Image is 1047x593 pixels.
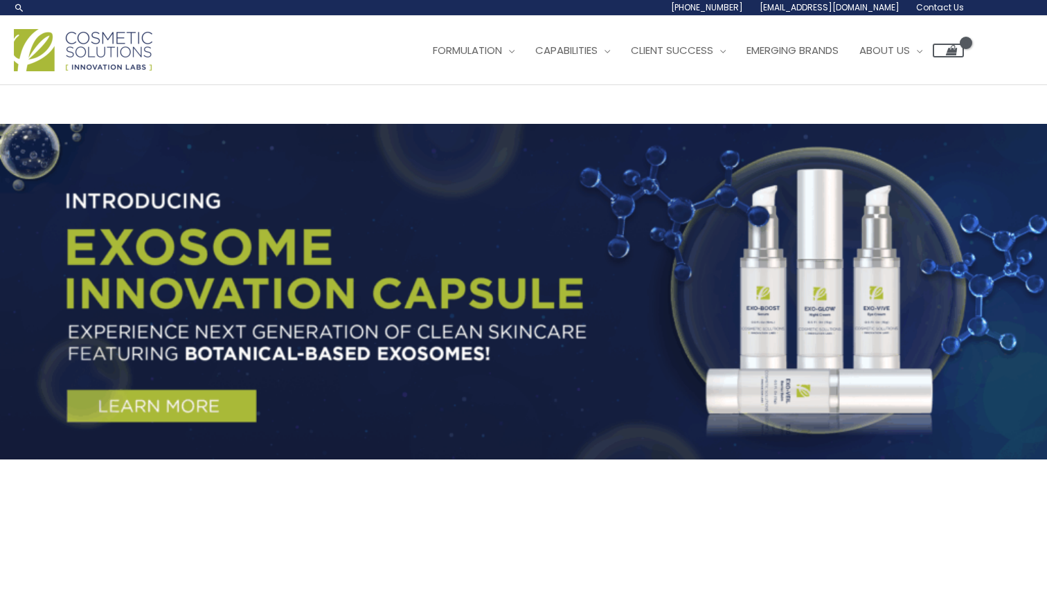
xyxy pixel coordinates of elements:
img: Cosmetic Solutions Logo [14,29,152,71]
span: [PHONE_NUMBER] [671,1,743,13]
a: Formulation [422,30,525,71]
span: Contact Us [916,1,964,13]
span: [EMAIL_ADDRESS][DOMAIN_NAME] [760,1,900,13]
nav: Site Navigation [412,30,964,71]
a: View Shopping Cart, empty [933,44,964,57]
a: Capabilities [525,30,620,71]
a: About Us [849,30,933,71]
span: Capabilities [535,43,598,57]
span: Client Success [631,43,713,57]
span: Emerging Brands [746,43,839,57]
span: Formulation [433,43,502,57]
a: Emerging Brands [736,30,849,71]
a: Search icon link [14,2,25,13]
span: About Us [859,43,910,57]
a: Client Success [620,30,736,71]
